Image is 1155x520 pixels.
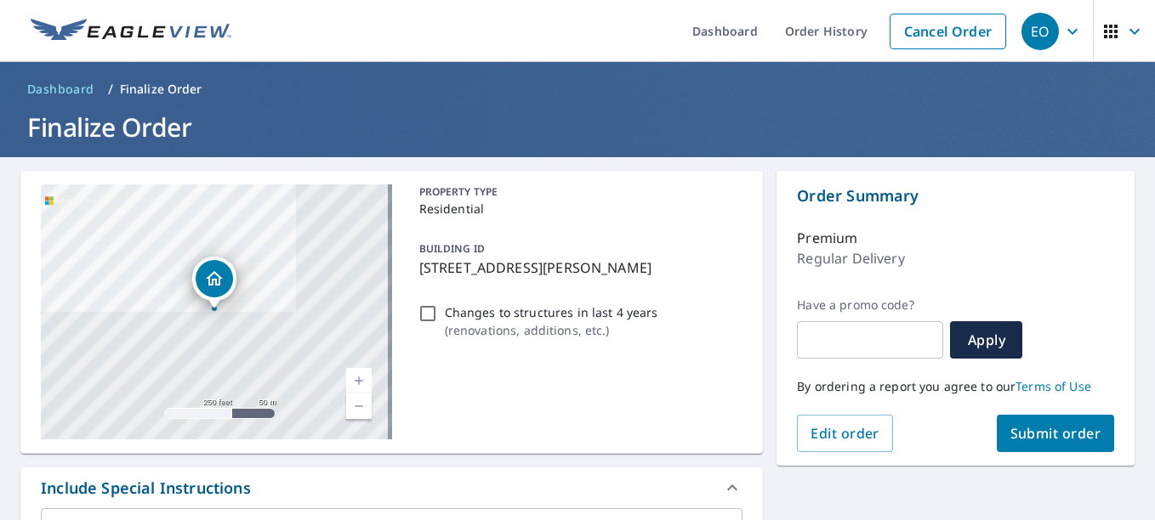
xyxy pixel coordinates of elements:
p: Residential [419,200,737,218]
h1: Finalize Order [20,110,1135,144]
p: Regular Delivery [797,248,904,268]
img: EV Logo [31,19,231,44]
li: / [108,79,113,99]
a: Current Level 17, Zoom In [346,368,372,393]
nav: breadcrumb [20,76,1135,103]
p: By ordering a report you agree to our [797,379,1114,394]
span: Submit order [1010,424,1101,443]
p: Order Summary [797,184,1114,207]
a: Terms of Use [1016,378,1091,394]
p: ( renovations, additions, etc. ) [445,321,658,339]
div: Include Special Instructions [41,477,251,500]
label: Have a promo code? [797,297,943,313]
button: Edit order [797,415,893,452]
p: Finalize Order [120,81,202,98]
button: Apply [950,321,1022,359]
p: PROPERTY TYPE [419,184,737,200]
p: Premium [797,228,857,248]
a: Current Level 17, Zoom Out [346,393,372,419]
p: Changes to structures in last 4 years [445,303,658,321]
span: Apply [964,331,1009,349]
div: EO [1021,13,1059,50]
button: Submit order [997,415,1115,452]
p: [STREET_ADDRESS][PERSON_NAME] [419,257,737,278]
span: Dashboard [27,81,94,98]
a: Cancel Order [890,14,1006,49]
span: Edit order [811,424,879,443]
div: Include Special Instructions [20,467,763,508]
a: Dashboard [20,76,101,103]
div: Dropped pin, building 1, Residential property, 109 Legacy Lakes Dr Wallace, NC 28466 [192,257,236,309]
p: BUILDING ID [419,241,485,256]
